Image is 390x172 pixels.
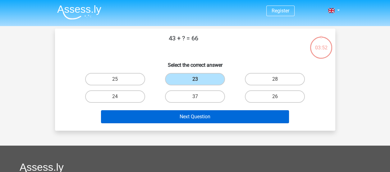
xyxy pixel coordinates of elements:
[85,73,145,85] label: 25
[65,34,302,52] p: 43 + ? = 66
[245,90,305,103] label: 26
[85,90,145,103] label: 24
[101,110,289,123] button: Next Question
[310,36,333,52] div: 03:52
[65,57,325,68] h6: Select the correct answer
[57,5,101,20] img: Assessly
[165,73,225,85] label: 23
[165,90,225,103] label: 37
[272,8,289,14] a: Register
[245,73,305,85] label: 28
